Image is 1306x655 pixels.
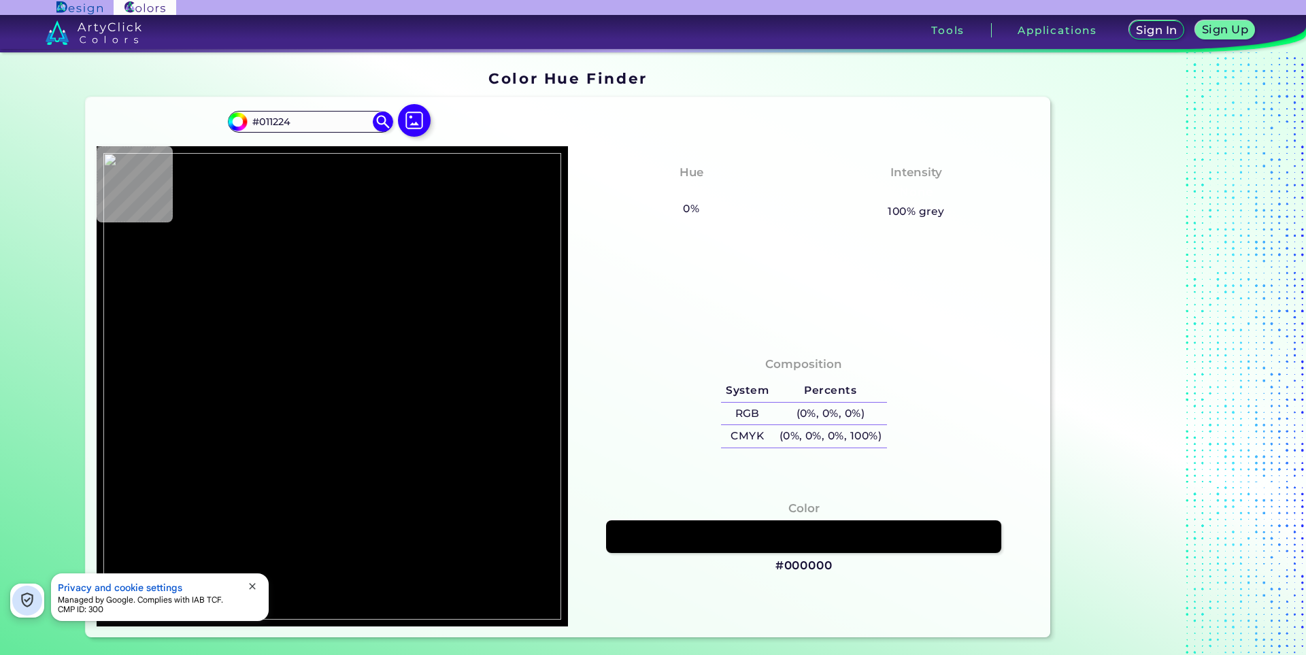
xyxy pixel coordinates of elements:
[669,184,714,201] h3: None
[1018,25,1097,35] h3: Applications
[721,425,774,448] h5: CMYK
[893,184,939,201] h3: None
[774,403,887,425] h5: (0%, 0%, 0%)
[775,558,833,574] h3: #000000
[488,68,647,88] h1: Color Hue Finder
[1056,65,1226,643] iframe: Advertisement
[765,354,842,374] h4: Composition
[103,153,561,620] img: 26a21355-4d30-4739-a44c-c901c31f0cc4
[721,403,774,425] h5: RGB
[46,20,141,45] img: logo_artyclick_colors_white.svg
[888,203,944,220] h5: 100% grey
[788,499,820,518] h4: Color
[1138,25,1175,35] h5: Sign In
[1198,22,1252,39] a: Sign Up
[398,104,431,137] img: icon picture
[247,112,373,131] input: type color..
[774,425,887,448] h5: (0%, 0%, 0%, 100%)
[1204,24,1246,35] h5: Sign Up
[680,163,703,182] h4: Hue
[890,163,942,182] h4: Intensity
[774,380,887,402] h5: Percents
[721,380,774,402] h5: System
[678,200,705,218] h5: 0%
[373,112,393,132] img: icon search
[56,1,102,14] img: ArtyClick Design logo
[931,25,965,35] h3: Tools
[1132,22,1182,39] a: Sign In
